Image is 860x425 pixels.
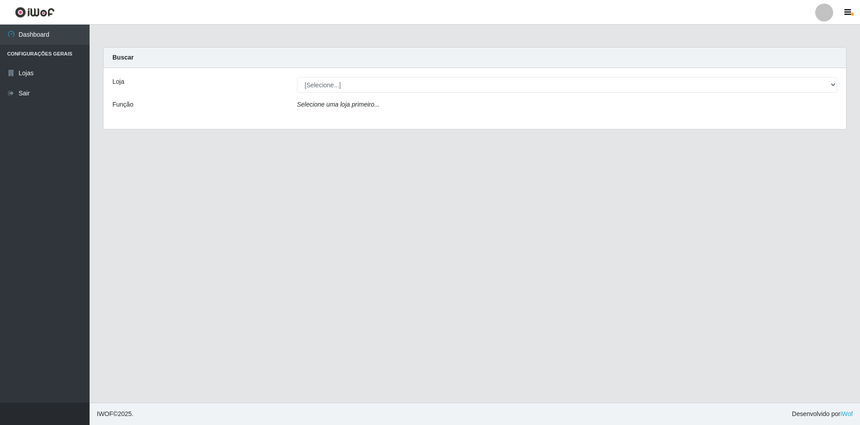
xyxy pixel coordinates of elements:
label: Função [112,100,133,109]
span: Desenvolvido por [792,409,853,419]
strong: Buscar [112,54,133,61]
img: CoreUI Logo [15,7,55,18]
label: Loja [112,77,124,86]
span: © 2025 . [97,409,133,419]
a: iWof [840,410,853,417]
span: IWOF [97,410,113,417]
i: Selecione uma loja primeiro... [297,101,379,108]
